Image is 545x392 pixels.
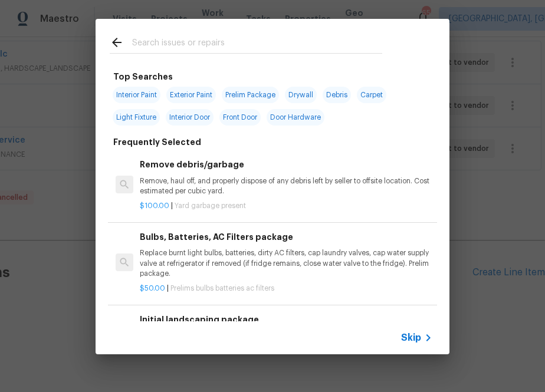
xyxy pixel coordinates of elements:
[285,87,317,103] span: Drywall
[140,201,432,211] p: |
[113,109,160,126] span: Light Fixture
[140,202,169,209] span: $100.00
[140,230,432,243] h6: Bulbs, Batteries, AC Filters package
[175,202,246,209] span: Yard garbage present
[166,109,214,126] span: Interior Door
[140,284,432,294] p: |
[132,35,382,53] input: Search issues or repairs
[140,158,432,171] h6: Remove debris/garbage
[140,248,432,278] p: Replace burnt light bulbs, batteries, dirty AC filters, cap laundry valves, cap water supply valv...
[140,313,432,326] h6: Initial landscaping package
[323,87,351,103] span: Debris
[222,87,279,103] span: Prelim Package
[113,70,173,83] h6: Top Searches
[219,109,261,126] span: Front Door
[140,285,165,292] span: $50.00
[140,176,432,196] p: Remove, haul off, and properly dispose of any debris left by seller to offsite location. Cost est...
[113,136,201,149] h6: Frequently Selected
[267,109,324,126] span: Door Hardware
[113,87,160,103] span: Interior Paint
[401,332,421,344] span: Skip
[170,285,274,292] span: Prelims bulbs batteries ac filters
[357,87,386,103] span: Carpet
[166,87,216,103] span: Exterior Paint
